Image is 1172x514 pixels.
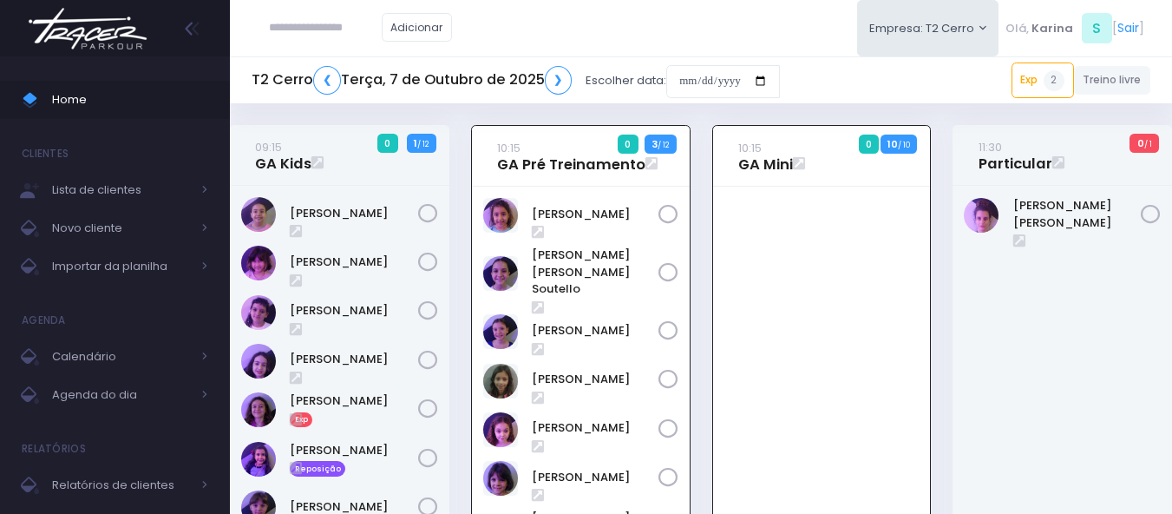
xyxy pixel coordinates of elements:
img: Isabela de Brito Moffa [241,344,276,379]
a: Sair [1117,19,1139,37]
img: Malu Bernardes [483,461,518,496]
img: Chiara Real Oshima Hirata [241,246,276,280]
a: [PERSON_NAME] [532,469,658,486]
small: 11:30 [979,139,1002,155]
span: Olá, [1005,20,1029,37]
span: Relatórios de clientes [52,474,191,497]
span: Importar da planilha [52,255,191,278]
small: / 12 [658,140,669,150]
h4: Clientes [22,136,69,171]
h5: T2 Cerro Terça, 7 de Outubro de 2025 [252,66,572,95]
a: 11:30Particular [979,138,1052,173]
h4: Relatórios [22,432,86,466]
a: [PERSON_NAME] [290,205,418,222]
a: 10:15GA Pré Treinamento [497,139,645,174]
span: 0 [377,134,398,153]
a: [PERSON_NAME] [PERSON_NAME] Soutello [532,247,658,298]
a: Adicionar [382,13,453,42]
img: Ana Helena Soutello [483,256,518,291]
small: 10:15 [738,140,762,156]
a: 09:15GA Kids [255,138,311,173]
a: ❯ [545,66,573,95]
small: / 1 [1144,139,1152,149]
span: 0 [859,135,880,154]
span: Karina [1031,20,1073,37]
strong: 3 [651,137,658,151]
span: Lista de clientes [52,179,191,201]
a: Exp2 [1012,63,1074,97]
small: / 10 [898,140,910,150]
a: [PERSON_NAME] [290,392,418,410]
a: [PERSON_NAME] [532,419,658,437]
h4: Agenda [22,303,66,338]
small: / 12 [417,139,429,149]
img: Luisa Monteiro Ramenzoni [241,392,276,427]
a: [PERSON_NAME] [532,322,658,339]
strong: 1 [414,136,417,150]
div: [ ] [998,9,1150,48]
img: Alice Oliveira Castro [483,198,518,233]
a: Treino livre [1074,66,1151,95]
strong: 10 [887,137,898,151]
a: [PERSON_NAME] [PERSON_NAME] [1013,197,1142,231]
img: Luisa Tomchinsky Montezano [483,412,518,447]
strong: 0 [1137,136,1144,150]
img: Clara Guimaraes Kron [241,295,276,330]
a: [PERSON_NAME] [532,206,658,223]
img: Julia de Campos Munhoz [483,364,518,399]
a: [PERSON_NAME] [290,302,418,320]
a: [PERSON_NAME] [532,371,658,388]
small: 09:15 [255,139,282,155]
span: Calendário [52,346,191,368]
span: 0 [618,135,638,154]
span: Reposição [290,461,345,477]
div: Escolher data: [252,61,780,101]
span: Home [52,89,208,111]
a: [PERSON_NAME] [290,254,418,271]
img: Jasmim rocha [483,314,518,349]
a: [PERSON_NAME] [290,351,418,368]
span: 2 [1044,70,1064,91]
small: 10:15 [497,140,521,156]
a: [PERSON_NAME] [290,442,418,459]
img: Maria Laura Bertazzi [964,198,998,233]
img: Beatriz Cogo [241,197,276,232]
img: Manuela Santos [241,442,276,477]
a: ❮ [313,66,341,95]
span: Agenda do dia [52,384,191,406]
span: Novo cliente [52,217,191,240]
a: 10:15GA Mini [738,139,793,174]
span: S [1082,13,1112,43]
